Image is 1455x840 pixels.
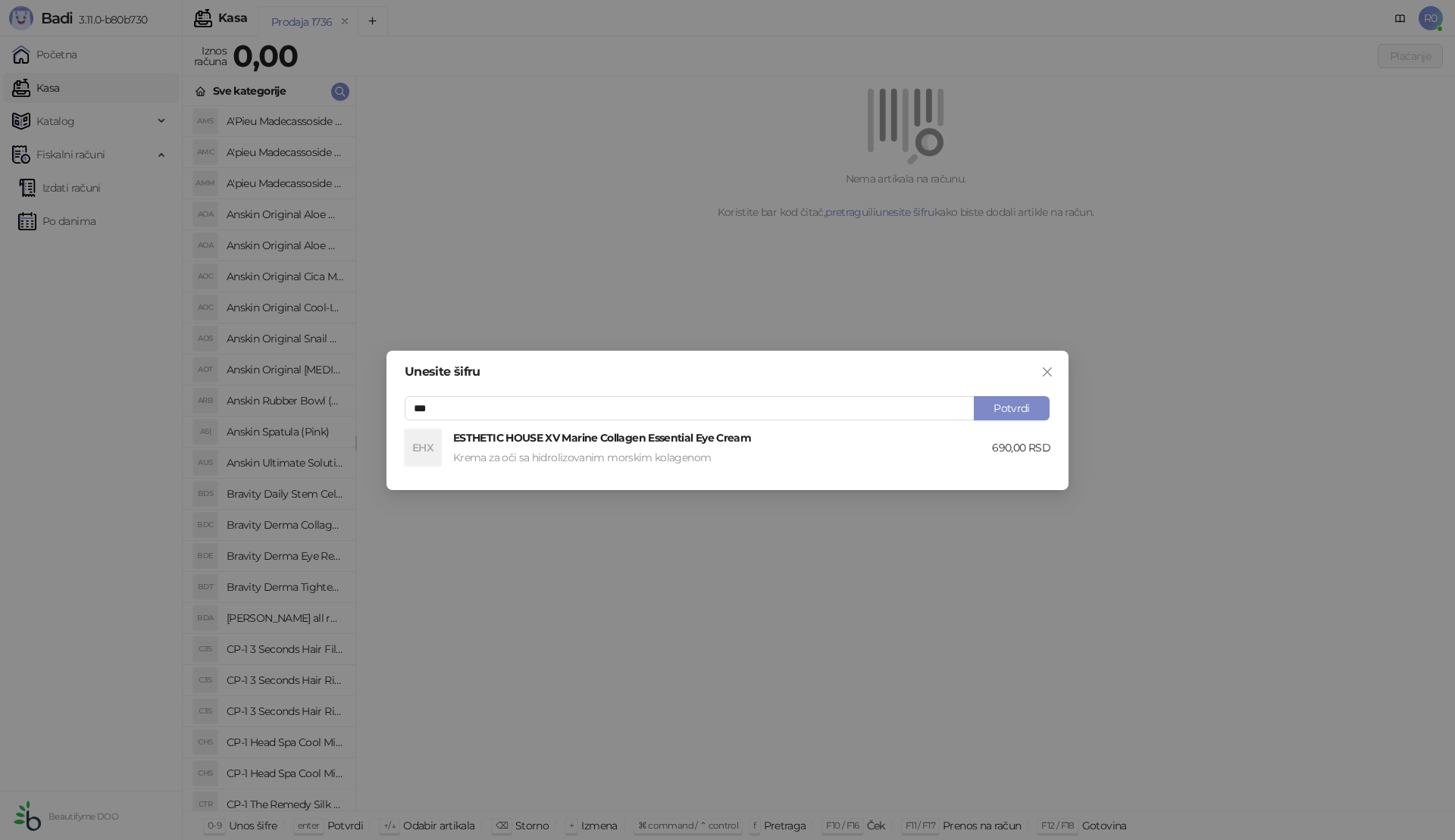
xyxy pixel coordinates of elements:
div: Krema za oči sa hidrolizovanim morskim kolagenom [453,449,992,466]
span: close [1041,366,1053,378]
h4: ESTHETIC HOUSE XV Marine Collagen Essential Eye Cream [453,429,992,446]
button: Potvrdi [974,396,1050,420]
div: EHX [405,429,441,466]
div: Unesite šifru [405,366,1050,378]
button: Close [1035,360,1059,384]
div: 690,00 RSD [992,439,1050,456]
span: Zatvori [1035,366,1059,378]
